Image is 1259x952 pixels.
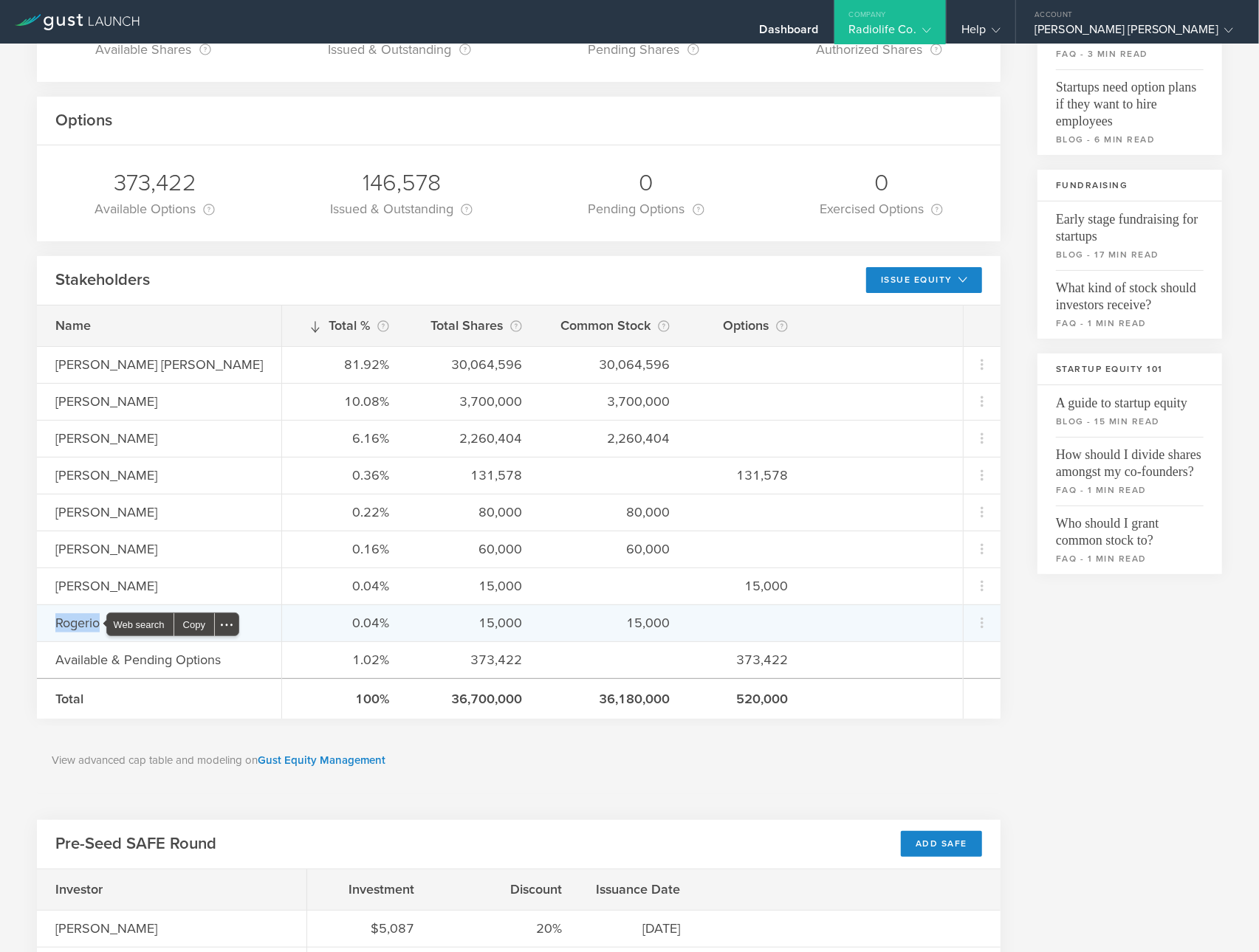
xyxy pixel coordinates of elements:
[301,539,389,559] div: 0.16%
[559,355,670,374] div: 30,064,596
[329,39,471,60] div: Issued & Outstanding
[1035,22,1233,44] div: [PERSON_NAME] [PERSON_NAME]
[559,429,670,448] div: 2,260,404
[559,613,670,632] div: 15,000
[1056,552,1204,565] small: faq - 1 min read
[55,833,216,855] h2: Pre-Seed SAFE Round
[330,168,473,199] div: 146,578
[707,689,788,708] div: 520,000
[1056,248,1204,261] small: blog - 17 min read
[1037,201,1222,270] a: Early stage fundraising for startupsblog - 17 min read
[849,22,931,44] div: Radiolife Co.
[426,355,522,374] div: 30,064,596
[55,355,300,374] div: [PERSON_NAME] [PERSON_NAME]
[52,752,986,769] p: View advanced cap table and modeling on
[1056,506,1204,549] span: Who should I grant common stock to?
[426,689,522,708] div: 36,700,000
[1056,385,1204,412] span: A guide to startup equity
[1056,201,1204,245] span: Early stage fundraising for startups
[866,267,982,293] button: Issue Equity
[426,466,522,485] div: 131,578
[301,650,389,669] div: 1.02%
[426,539,522,559] div: 60,000
[707,315,788,336] div: Options
[301,392,389,411] div: 10.08%
[589,199,704,219] div: Pending Options
[707,576,788,596] div: 15,000
[1037,506,1222,574] a: Who should I grant common stock to?faq - 1 min read
[1037,385,1222,437] a: A guide to startup equityblog - 15 min read
[760,22,819,44] div: Dashboard
[1037,69,1222,155] a: Startups need option plans if they want to hire employeesblog - 6 min read
[330,199,473,219] div: Issued & Outstanding
[426,429,522,448] div: 2,260,404
[559,503,670,522] div: 80,000
[589,39,699,60] div: Pending Shares
[55,689,300,708] div: Total
[55,316,300,335] div: Name
[107,613,173,635] span: Web search
[1037,270,1222,339] a: What kind of stock should investors receive?faq - 1 min read
[820,199,943,219] div: Exercised Options
[55,576,300,596] div: [PERSON_NAME]
[426,392,522,411] div: 3,700,000
[426,315,522,336] div: Total Shares
[1056,133,1204,146] small: blog - 6 min read
[901,831,982,857] div: Add SAFE
[559,315,670,336] div: Common Stock
[1056,415,1204,428] small: blog - 15 min read
[1056,69,1204,130] span: Startups need option plans if they want to hire employees
[95,168,215,199] div: 373,422
[301,503,389,522] div: 0.22%
[559,392,670,411] div: 3,700,000
[820,168,943,199] div: 0
[426,650,522,669] div: 373,422
[301,576,389,596] div: 0.04%
[55,613,300,632] div: Rogerio
[301,429,389,448] div: 6.16%
[95,199,215,219] div: Available Options
[301,689,389,708] div: 100%
[599,919,680,938] div: [DATE]
[258,753,385,767] a: Gust Equity Management
[1037,437,1222,506] a: How should I divide shares amongst my co-founders?faq - 1 min read
[55,919,203,938] div: [PERSON_NAME]
[961,22,1001,44] div: Help
[1056,483,1204,497] small: faq - 1 min read
[55,269,150,291] h2: Stakeholders
[426,613,522,632] div: 15,000
[301,613,389,632] div: 0.04%
[301,466,389,485] div: 0.36%
[55,429,300,448] div: [PERSON_NAME]
[55,880,203,899] div: Investor
[426,576,522,596] div: 15,000
[326,880,414,899] div: Investment
[55,503,300,522] div: [PERSON_NAME]
[301,315,389,336] div: Total %
[451,880,562,899] div: Discount
[599,880,680,899] div: Issuance Date
[1056,47,1204,61] small: faq - 3 min read
[559,539,670,559] div: 60,000
[1056,317,1204,330] small: faq - 1 min read
[1056,270,1204,314] span: What kind of stock should investors receive?
[451,919,562,938] div: 20%
[426,503,522,522] div: 80,000
[174,613,214,635] div: Copy
[55,110,112,131] h2: Options
[55,539,300,559] div: [PERSON_NAME]
[707,466,788,485] div: 131,578
[55,392,300,411] div: [PERSON_NAME]
[707,650,788,669] div: 373,422
[559,689,670,708] div: 36,180,000
[589,168,704,199] div: 0
[301,355,389,374] div: 81.92%
[96,39,211,60] div: Available Shares
[1037,353,1222,385] h3: Startup Equity 101
[1056,437,1204,480] span: How should I divide shares amongst my co-founders?
[55,466,300,485] div: [PERSON_NAME]
[1037,170,1222,201] h3: Fundraising
[817,39,942,60] div: Authorized Shares
[326,919,414,938] div: $5,087
[55,650,300,669] div: Available & Pending Options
